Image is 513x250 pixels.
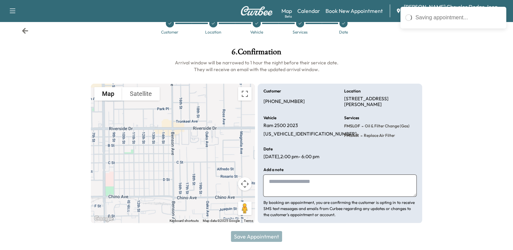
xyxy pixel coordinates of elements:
[415,14,501,22] div: Saving appointment...
[344,123,360,129] span: FMSLOF
[325,7,383,15] a: Book New Appointment
[91,59,422,73] h6: Arrival window will be narrowed to 1 hour the night before their service date. They will receive ...
[363,123,410,129] span: Oil & Filter Change (Gas)
[344,89,361,93] h6: Location
[263,131,356,137] p: [US_VEHICLE_IDENTIFICATION_NUMBER]
[339,30,348,34] div: Date
[263,147,272,151] h6: Date
[243,219,253,223] a: Terms (opens in new tab)
[359,132,362,139] span: -
[93,214,115,223] a: Open this area in Google Maps (opens a new window)
[344,116,359,120] h6: Services
[94,87,122,101] button: Show street map
[404,3,508,19] span: [PERSON_NAME] Chrysler Dodge Jeep RAM of [GEOGRAPHIC_DATA]
[360,123,363,129] span: -
[362,133,395,138] span: Replace Air Filter
[238,202,252,215] button: Drag Pegman onto the map to open Street View
[250,30,263,34] div: Vehicle
[169,218,198,223] button: Keyboard shortcuts
[238,177,252,191] button: Map camera controls
[161,30,178,34] div: Customer
[205,30,221,34] div: Location
[122,87,160,101] button: Show satellite imagery
[240,6,273,16] img: Curbee Logo
[344,133,359,138] span: FMSAIR
[93,214,115,223] img: Google
[281,7,292,15] a: MapBeta
[293,30,308,34] div: Services
[263,99,304,105] p: [PHONE_NUMBER]
[238,87,252,101] button: Toggle fullscreen view
[344,96,417,108] p: [STREET_ADDRESS][PERSON_NAME]
[263,116,276,120] h6: Vehicle
[263,168,283,172] h6: Add a note
[263,123,298,129] p: Ram 2500 2023
[297,7,320,15] a: Calendar
[285,14,292,19] div: Beta
[263,200,416,218] p: By booking an appointment, you are confirming the customer is opting in to receive SMS text messa...
[263,154,319,160] p: [DATE] , 2:00 pm - 6:00 pm
[263,89,281,93] h6: Customer
[202,219,239,223] span: Map data ©2025 Google
[91,48,422,59] h1: 6 . Confirmation
[22,27,28,34] div: Back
